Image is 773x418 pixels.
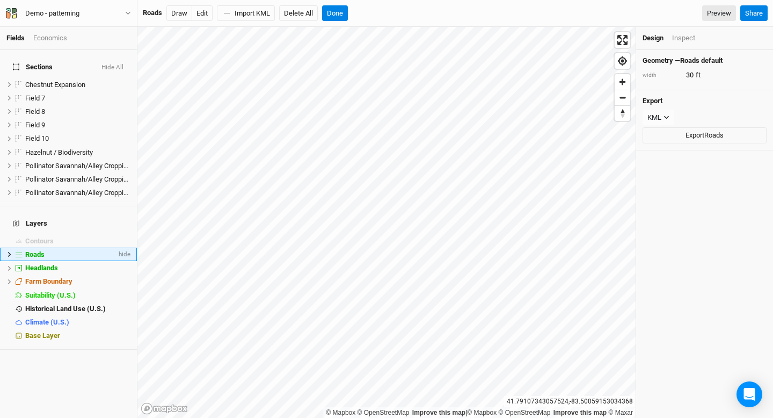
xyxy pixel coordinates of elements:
button: Share [740,5,768,21]
div: Climate (U.S.) [25,318,130,327]
a: OpenStreetMap [499,409,551,416]
a: Mapbox [467,409,497,416]
div: Open Intercom Messenger [736,381,762,407]
span: Field 9 [25,121,45,129]
button: Hide All [101,64,124,71]
button: Edit [192,5,213,21]
button: Demo - patterning [5,8,132,19]
div: width [643,71,680,80]
button: Zoom out [615,90,630,105]
div: Field 10 [25,134,130,143]
div: Field 9 [25,121,130,129]
a: Improve this map [553,409,607,416]
button: Find my location [615,53,630,69]
div: Demo - patterning [25,8,79,19]
span: Farm Boundary [25,277,72,285]
h4: Export [643,97,767,105]
span: hide [116,248,130,261]
span: Suitability (U.S.) [25,291,76,299]
div: Pollinator Savannah/Alley Cropping/ Silvopasture [25,162,130,170]
a: OpenStreetMap [358,409,410,416]
button: Import KML [217,5,275,21]
div: Inspect [672,33,695,43]
div: Pollinator Savannah/Alley Cropping/ Silvopasture (1) [25,189,130,197]
button: Zoom in [615,74,630,90]
span: Pollinator Savannah/Alley Cropping/ Silvopasture [25,162,173,170]
div: Design [643,33,663,43]
a: Mapbox logo [141,402,188,415]
span: Hazelnut / Biodiversity [25,148,93,156]
div: Suitability (U.S.) [25,291,130,300]
a: Mapbox [326,409,355,416]
div: Economics [33,33,67,43]
span: Contours [25,237,54,245]
span: Roads [25,250,45,258]
span: Headlands [25,264,58,272]
a: Improve this map [412,409,465,416]
a: Fields [6,34,25,42]
span: Climate (U.S.) [25,318,69,326]
div: Headlands [25,264,130,272]
h4: Layers [6,213,130,234]
button: ExportRoads [643,127,767,143]
span: Historical Land Use (U.S.) [25,305,106,313]
canvas: Map [137,27,636,418]
span: Base Layer [25,331,60,340]
div: Farm Boundary [25,277,130,286]
span: Field 10 [25,134,49,142]
div: Pollinator Savannah/Alley Cropping/ Silvopasture [25,175,130,184]
div: Hazelnut / Biodiversity [25,148,130,157]
button: Enter fullscreen [615,32,630,48]
div: Chestnut Expansion [25,81,130,89]
span: Field 8 [25,107,45,116]
div: Contours [25,237,130,246]
button: Delete All [279,5,318,21]
a: Maxar [608,409,633,416]
span: Reset bearing to north [615,106,630,121]
div: Field 7 [25,94,130,103]
div: Base Layer [25,331,130,340]
div: Roads [25,250,116,259]
span: Chestnut Expansion [25,81,85,89]
div: Field 8 [25,107,130,116]
button: Done [322,5,348,21]
span: Field 7 [25,94,45,102]
div: Roads [143,8,162,18]
button: Reset bearing to north [615,105,630,121]
div: KML [647,112,661,123]
div: 41.79107343057524 , -83.50059153034368 [504,396,636,407]
button: KML [643,110,674,126]
span: Sections [13,63,53,71]
span: Pollinator Savannah/Alley Cropping/ Silvopasture (1) [25,189,183,197]
a: Preview [702,5,736,21]
h4: Geometry — Roads default [643,56,767,65]
span: Pollinator Savannah/Alley Cropping/ Silvopasture [25,175,173,183]
div: Historical Land Use (U.S.) [25,305,130,313]
div: | [326,407,633,418]
button: Draw [166,5,192,21]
